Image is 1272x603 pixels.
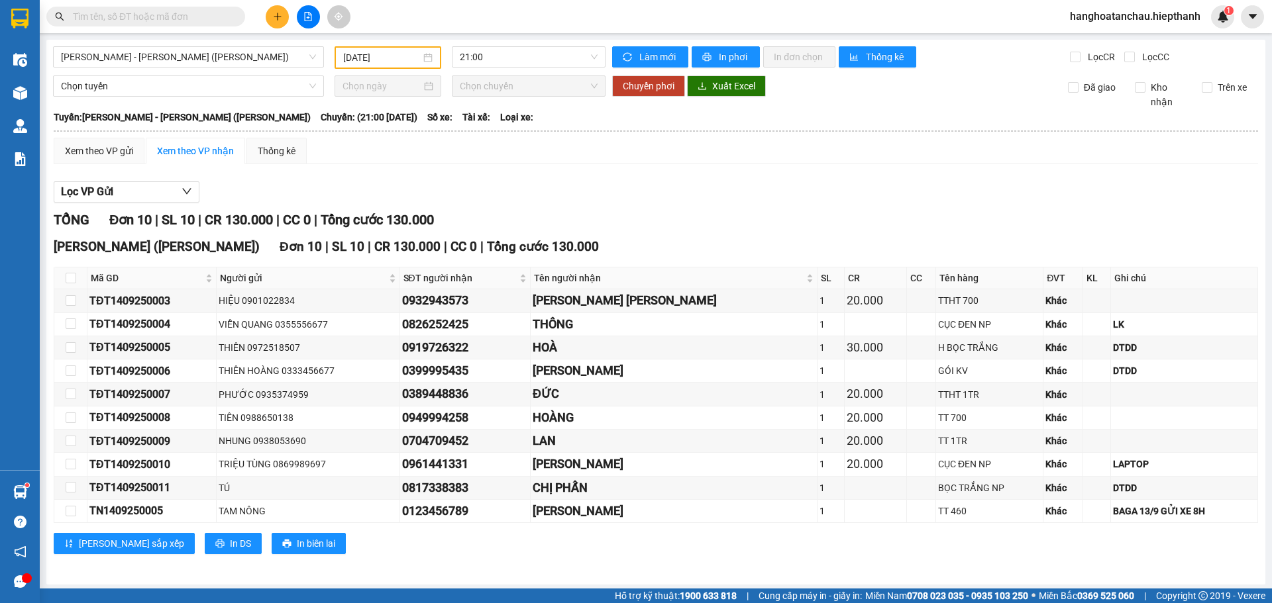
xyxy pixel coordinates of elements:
div: Khác [1045,410,1080,425]
span: sync [623,52,634,63]
div: 1 [820,481,842,495]
span: file-add [303,12,313,21]
td: TĐT1409250005 [87,336,217,359]
sup: 1 [1224,6,1234,15]
span: CR 130.000 [374,239,441,254]
div: 20.000 [847,291,904,310]
span: Chọn chuyến [460,76,598,96]
td: 0123456789 [400,500,531,523]
span: Số xe: [427,110,452,124]
span: printer [282,539,291,549]
img: icon-new-feature [1217,11,1229,23]
span: Chọn tuyến [61,76,316,96]
td: CHỊ PHẤN [531,477,818,500]
div: Khác [1045,504,1080,518]
div: DTDD [1113,363,1255,378]
div: Khác [1045,457,1080,471]
div: 0704709452 [402,432,529,450]
th: CC [907,267,936,289]
div: Thống kê [258,144,295,158]
div: 1 [820,434,842,448]
span: In biên lai [297,536,335,551]
td: ĐỨC [531,383,818,406]
th: SL [818,267,845,289]
div: Khác [1045,340,1080,355]
th: Ghi chú [1111,267,1258,289]
td: TĐT1409250003 [87,289,217,312]
div: TT 700 [938,410,1041,425]
td: VÕ KIM THÚY [531,289,818,312]
div: 1 [820,457,842,471]
span: 21:00 [460,47,598,67]
span: [PERSON_NAME] ([PERSON_NAME]) [54,239,260,254]
td: TĐT1409250009 [87,430,217,453]
span: hanghoatanchau.hiepthanh [1059,8,1211,24]
span: Tài xế: [462,110,490,124]
span: Miền Nam [865,588,1028,603]
div: THIÊN 0972518507 [219,340,397,355]
span: | [480,239,484,254]
div: 1 [820,504,842,518]
span: 1 [1226,6,1231,15]
div: BỌC TRẮNG NP [938,481,1041,495]
div: 1 [820,387,842,402]
td: 0399995435 [400,359,531,383]
div: 20.000 [847,385,904,403]
span: Trên xe [1212,80,1252,95]
span: | [368,239,371,254]
div: NHUNG 0938053690 [219,434,397,448]
strong: 0708 023 035 - 0935 103 250 [907,590,1028,601]
span: Hồ Chí Minh - Tân Châu (TIỀN) [61,47,316,67]
div: 0123456789 [402,502,529,520]
span: Người gửi [220,271,386,285]
span: notification [14,545,26,558]
div: GÓI KV [938,363,1041,378]
span: Thống kê [866,50,906,64]
div: TĐT1409250008 [89,409,214,426]
button: plus [266,5,289,28]
td: 0826252425 [400,313,531,336]
strong: 0369 525 060 [1077,590,1134,601]
td: 0817338383 [400,477,531,500]
div: TT 460 [938,504,1041,518]
button: In đơn chọn [763,46,835,68]
th: KL [1083,267,1112,289]
span: Cung cấp máy in - giấy in: [759,588,862,603]
div: HOÀNG [533,408,815,427]
div: 1 [820,410,842,425]
div: 1 [820,363,842,378]
div: 0399995435 [402,361,529,380]
span: search [55,12,64,21]
div: TÚ [219,481,397,495]
span: Chuyến: (21:00 [DATE]) [321,110,417,124]
img: warehouse-icon [13,53,27,67]
div: TĐT1409250007 [89,386,214,402]
span: plus [273,12,282,21]
span: caret-down [1247,11,1259,23]
div: TĐT1409250003 [89,293,214,309]
div: 0919726322 [402,338,529,357]
span: SL 10 [332,239,364,254]
button: printerIn phơi [692,46,760,68]
button: caret-down [1241,5,1264,28]
th: Tên hàng [936,267,1043,289]
div: 0949994258 [402,408,529,427]
span: | [325,239,329,254]
div: LAPTOP [1113,457,1255,471]
div: PHƯỚC 0935374959 [219,387,397,402]
td: TĐT1409250011 [87,477,217,500]
th: ĐVT [1043,267,1083,289]
span: Lọc CC [1137,50,1171,64]
button: aim [327,5,350,28]
td: TRIỆU NGHĨA [531,453,818,476]
td: HOÀ [531,336,818,359]
td: 0704709452 [400,430,531,453]
td: LAN [531,430,818,453]
div: CỤC ĐEN NP [938,317,1041,332]
div: TĐT1409250011 [89,479,214,496]
span: | [155,212,158,228]
span: | [747,588,749,603]
img: solution-icon [13,152,27,166]
div: 0961441331 [402,455,529,473]
td: 0919726322 [400,336,531,359]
